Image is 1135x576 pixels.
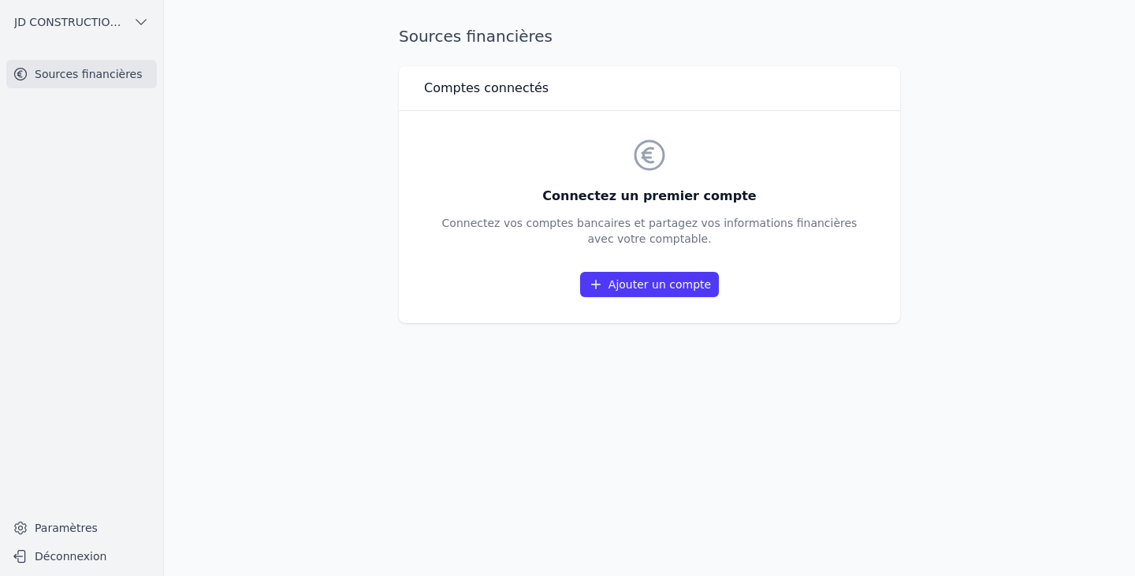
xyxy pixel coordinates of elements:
[6,9,157,35] button: JD CONSTRUCTION SRL
[424,79,549,98] h3: Comptes connectés
[580,272,719,297] a: Ajouter un compte
[442,215,858,247] p: Connectez vos comptes bancaires et partagez vos informations financières avec votre comptable.
[6,544,157,569] button: Déconnexion
[14,14,127,30] span: JD CONSTRUCTION SRL
[442,187,858,206] h3: Connectez un premier compte
[399,25,553,47] h1: Sources financières
[6,60,157,88] a: Sources financières
[6,515,157,541] a: Paramètres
